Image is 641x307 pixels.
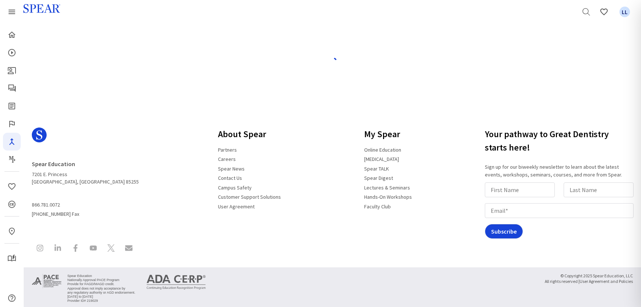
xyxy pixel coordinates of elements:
[3,250,21,267] a: My Study Club
[67,240,84,258] a: Spear Education on Facebook
[360,172,397,184] a: Spear Digest
[214,153,240,165] a: Careers
[214,172,246,184] a: Contact Us
[360,125,416,144] h3: My Spear
[214,125,285,144] h3: About Spear
[85,240,101,258] a: Spear Education on YouTube
[326,57,338,69] img: spinner-blue.svg
[67,295,135,299] li: [DATE] to [DATE]
[3,115,21,133] a: Faculty Club Elite
[214,162,249,175] a: Spear News
[360,200,395,213] a: Faculty Club
[32,273,61,289] img: Approved PACE Program Provider
[32,199,64,211] a: 866.781.0072
[595,3,613,21] a: Favorites
[485,125,637,157] h3: Your pathway to Great Dentistry starts here!
[485,182,555,197] input: First Name
[485,163,637,179] p: Sign up for our biweekly newsletter to learn about the latest events, workshops, seminars, course...
[32,128,47,142] svg: Spear Logo
[580,277,633,285] a: User Agreement and Policies
[67,287,135,291] li: Approval does not imply acceptance by
[32,240,48,258] a: Spear Education on Instagram
[214,191,285,203] a: Customer Support Solutions
[3,26,21,44] a: Home
[3,289,21,307] a: Help
[3,3,21,21] a: Spear Products
[32,199,139,218] span: [PHONE_NUMBER] Fax
[620,7,630,17] span: LL
[32,157,139,185] address: 7201 E. Princess [GEOGRAPHIC_DATA], [GEOGRAPHIC_DATA] 85255
[360,143,406,156] a: Online Education
[67,274,135,278] li: Spear Education
[32,125,139,151] a: Spear Logo
[147,275,206,290] img: ADA CERP Continuing Education Recognition Program
[3,79,21,97] a: Spear Talk
[214,200,259,213] a: User Agreement
[37,46,628,53] h4: Loading
[103,240,119,258] a: Spear Education on X
[3,133,21,151] a: Navigator Pro
[67,291,135,295] li: any regulatory authority or AGD endorsement.
[67,282,135,286] li: Provide for FAGD/MAGD credit.
[3,62,21,79] a: Patient Education
[214,143,241,156] a: Partners
[360,191,416,203] a: Hands-On Workshops
[3,151,21,168] a: Masters Program
[121,240,137,258] a: Contact Spear Education
[360,162,393,175] a: Spear TALK
[32,157,80,171] a: Spear Education
[50,240,66,258] a: Spear Education on LinkedIn
[616,3,634,21] a: Favorites
[67,278,135,282] li: Nationally Approval PACE Program
[360,181,415,194] a: Lectures & Seminars
[67,299,135,303] li: Provider ID# 219029
[545,273,633,284] small: © Copyright 2025 Spear Education, LLC All rights reserved |
[3,195,21,213] a: CE Credits
[214,181,256,194] a: Campus Safety
[3,44,21,62] a: Courses
[485,224,523,239] input: Subscribe
[360,153,403,165] a: [MEDICAL_DATA]
[485,203,634,218] input: Email*
[3,222,21,240] a: In-Person & Virtual
[564,182,634,197] input: Last Name
[3,178,21,195] a: Favorites
[3,97,21,115] a: Spear Digest
[577,3,595,21] a: Search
